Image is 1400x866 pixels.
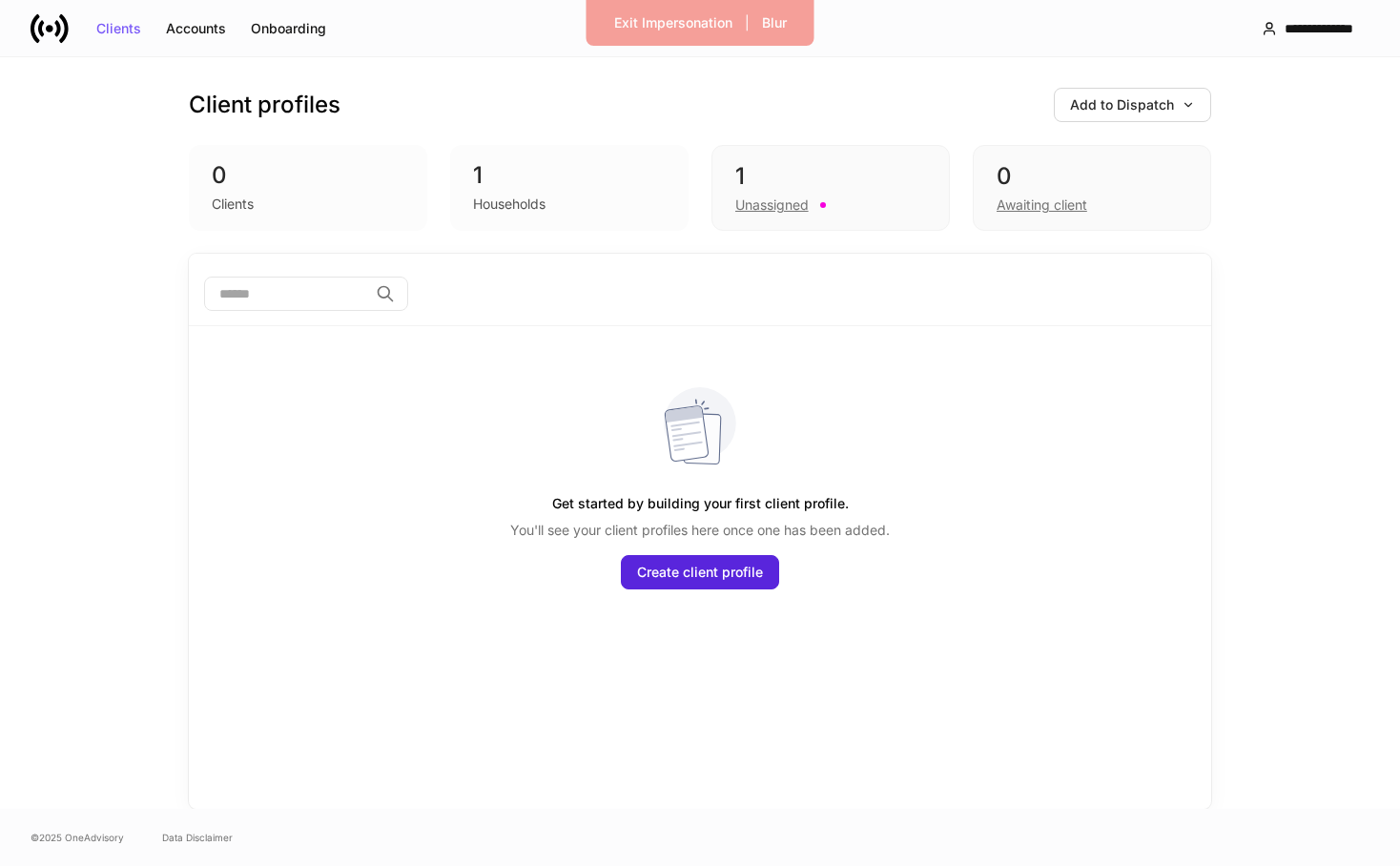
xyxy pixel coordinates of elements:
button: Accounts [154,13,238,44]
p: You'll see your client profiles here once one has been added. [510,521,890,540]
div: 1 [735,161,926,192]
button: Clients [84,13,154,44]
h3: Client profiles [189,90,340,120]
span: © 2025 OneAdvisory [31,830,124,845]
button: Add to Dispatch [1054,88,1211,122]
div: Clients [96,22,141,35]
button: Exit Impersonation [602,8,745,38]
div: 1 [473,160,666,191]
button: Onboarding [238,13,339,44]
div: Exit Impersonation [614,16,732,30]
div: 0 [212,160,404,191]
div: Blur [762,16,787,30]
div: Households [473,195,546,214]
div: Create client profile [637,566,763,579]
div: 1Unassigned [711,145,950,231]
div: Accounts [166,22,226,35]
button: Create client profile [621,555,779,589]
div: Unassigned [735,196,809,215]
div: Add to Dispatch [1070,98,1195,112]
div: Onboarding [251,22,326,35]
div: Awaiting client [997,196,1087,215]
h5: Get started by building your first client profile. [552,486,849,521]
button: Blur [750,8,799,38]
a: Data Disclaimer [162,830,233,845]
div: 0Awaiting client [973,145,1211,231]
div: Clients [212,195,254,214]
div: 0 [997,161,1187,192]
